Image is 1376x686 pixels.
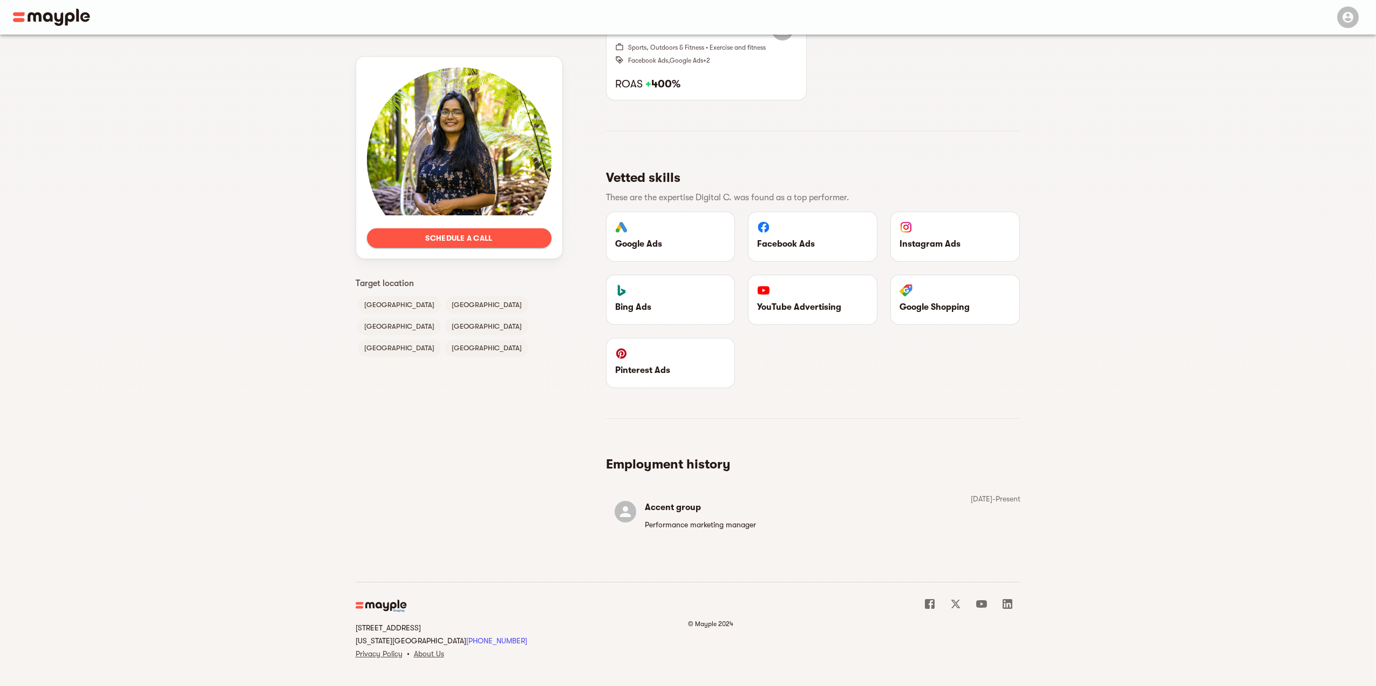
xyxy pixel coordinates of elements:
span: [GEOGRAPHIC_DATA] [358,320,441,333]
p: Google Shopping [900,301,1011,314]
p: Product costs range [356,61,563,74]
span: [GEOGRAPHIC_DATA] [445,298,528,311]
p: YouTube Advertising [757,301,868,314]
h6: Accent group [645,500,756,515]
span: Menu [1331,12,1363,21]
a: [PHONE_NUMBER] [466,636,527,645]
span: Sports, Outdoors & Fitness • Exercise and fitness [628,44,766,51]
span: + [645,78,651,90]
span: [GEOGRAPHIC_DATA] [358,298,441,311]
span: • [407,649,410,658]
span: © Mayple 2024 [688,620,733,628]
p: Performance marketing manager [645,518,756,531]
p: [DATE] - Present [971,492,1020,505]
h5: Vetted skills [606,169,1012,186]
p: Google Ads [615,237,726,250]
strong: 400% [645,78,680,90]
h5: Employment history [606,456,1012,473]
img: Main logo [356,600,408,613]
span: Google Ads [670,57,703,64]
img: Main logo [13,9,90,26]
h6: ROAS [615,77,798,91]
button: StylerunnerSports, Outdoors & Fitness • Exercise and fitnessFacebook Ads,Google Ads+2ROAS +400% [607,10,806,100]
p: These are the expertise Digital C. was found as a top performer. [606,191,1012,204]
h6: [STREET_ADDRESS] [US_STATE][GEOGRAPHIC_DATA] [356,621,688,647]
span: [GEOGRAPHIC_DATA] [445,320,528,333]
span: Facebook Ads , [628,57,670,64]
p: Target location [356,277,563,290]
p: Facebook Ads [757,237,868,250]
a: Privacy Policy [356,649,403,658]
p: Pinterest Ads [615,364,726,377]
span: + 2 [703,57,710,64]
p: Bing Ads [615,301,726,314]
span: Schedule a call [376,232,543,244]
a: About Us [414,649,444,658]
p: Instagram Ads [900,237,1011,250]
span: [GEOGRAPHIC_DATA] [358,342,441,355]
span: [GEOGRAPHIC_DATA] [445,342,528,355]
button: Schedule a call [367,228,551,248]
